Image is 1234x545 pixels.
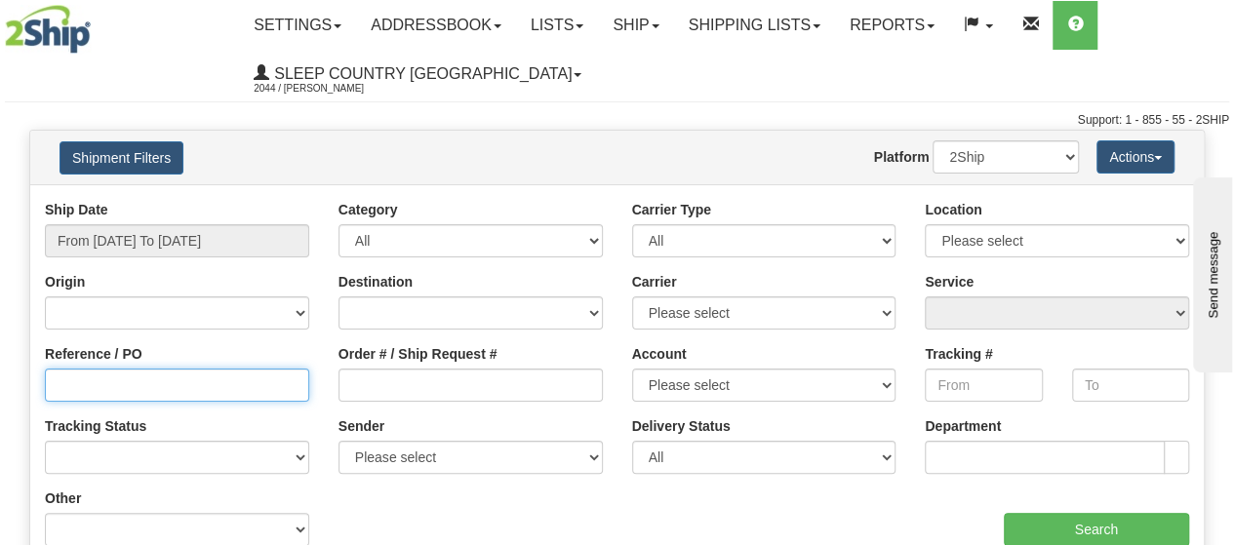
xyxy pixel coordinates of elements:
[5,112,1229,129] div: Support: 1 - 855 - 55 - 2SHIP
[338,200,398,219] label: Category
[925,272,974,292] label: Service
[45,272,85,292] label: Origin
[338,272,413,292] label: Destination
[45,416,146,436] label: Tracking Status
[925,344,992,364] label: Tracking #
[15,17,180,31] div: Send message
[239,1,356,50] a: Settings
[835,1,949,50] a: Reports
[925,416,1001,436] label: Department
[269,65,572,82] span: Sleep Country [GEOGRAPHIC_DATA]
[5,5,91,54] img: logo2044.jpg
[45,488,81,508] label: Other
[45,200,108,219] label: Ship Date
[516,1,598,50] a: Lists
[338,344,498,364] label: Order # / Ship Request #
[874,147,930,167] label: Platform
[356,1,516,50] a: Addressbook
[45,344,142,364] label: Reference / PO
[925,369,1042,402] input: From
[632,200,711,219] label: Carrier Type
[60,141,183,175] button: Shipment Filters
[598,1,673,50] a: Ship
[1096,140,1174,174] button: Actions
[925,200,981,219] label: Location
[239,50,596,98] a: Sleep Country [GEOGRAPHIC_DATA] 2044 / [PERSON_NAME]
[632,272,677,292] label: Carrier
[674,1,835,50] a: Shipping lists
[632,416,731,436] label: Delivery Status
[338,416,384,436] label: Sender
[254,79,400,98] span: 2044 / [PERSON_NAME]
[1072,369,1189,402] input: To
[1189,173,1232,371] iframe: chat widget
[632,344,687,364] label: Account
